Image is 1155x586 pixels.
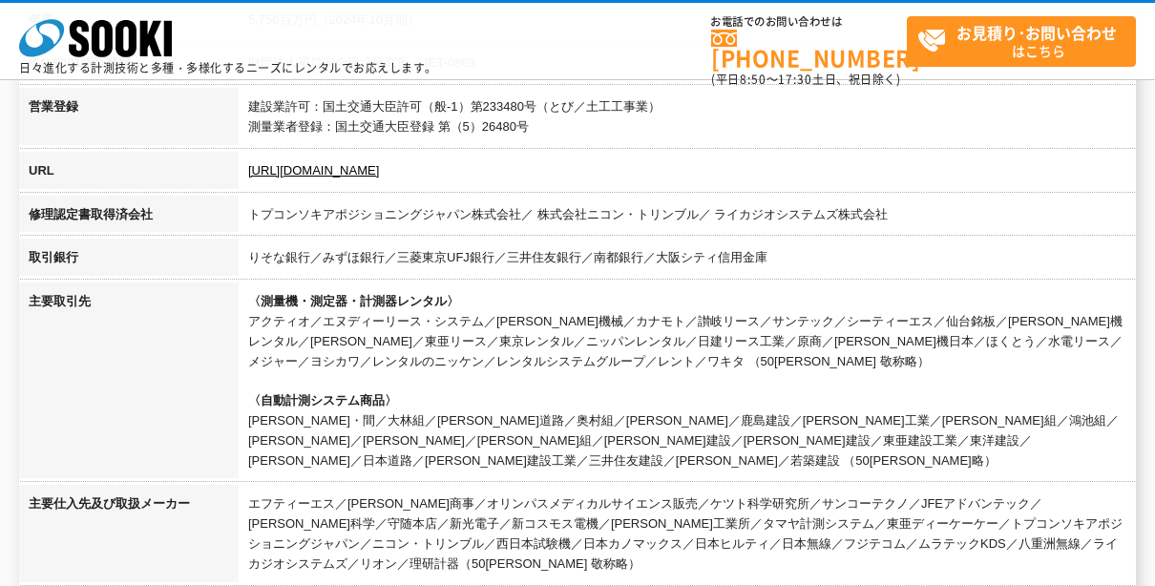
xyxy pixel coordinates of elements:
th: 修理認定書取得済会社 [19,196,239,240]
span: (平日 ～ 土日、祝日除く) [711,71,900,88]
th: 主要取引先 [19,283,239,485]
strong: お見積り･お問い合わせ [956,21,1117,44]
th: URL [19,152,239,196]
span: お電話でのお問い合わせは [711,16,907,28]
th: 取引銀行 [19,239,239,283]
span: はこちら [917,17,1135,65]
span: 17:30 [778,71,812,88]
td: りそな銀行／みずほ銀行／三菱東京UFJ銀行／三井住友銀行／南都銀行／大阪シティ信用金庫 [239,239,1136,283]
a: [PHONE_NUMBER] [711,30,907,69]
span: 〈自動計測システム商品〉 [248,393,397,408]
a: お見積り･お問い合わせはこちら [907,16,1136,67]
span: 8:50 [740,71,766,88]
td: アクティオ／エヌディーリース・システム／[PERSON_NAME]機械／カナモト／讃岐リース／サンテック／シーティーエス／仙台銘板／[PERSON_NAME]機レンタル／[PERSON_NAME... [239,283,1136,485]
span: 〈測量機・測定器・計測器レンタル〉 [248,294,459,308]
a: [URL][DOMAIN_NAME] [248,163,379,178]
th: 営業登録 [19,88,239,152]
td: トプコンソキアポジショニングジャパン株式会社／ 株式会社ニコン・トリンブル／ ライカジオシステムズ株式会社 [239,196,1136,240]
td: 建設業許可：国土交通大臣許可（般-1）第233480号（とび／土工工事業） 測量業者登録：国土交通大臣登録 第（5）26480号 [239,88,1136,152]
p: 日々進化する計測技術と多種・多様化するニーズにレンタルでお応えします。 [19,62,437,73]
